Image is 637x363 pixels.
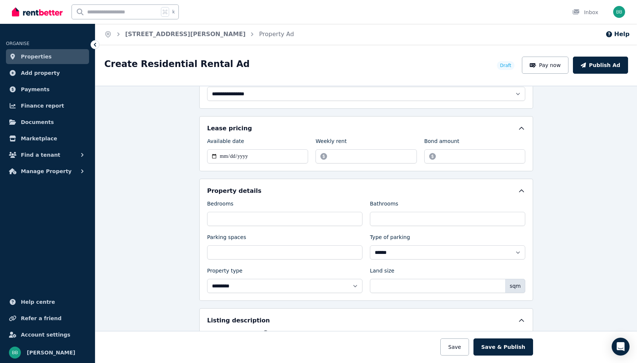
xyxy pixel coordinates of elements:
div: Inbox [572,9,598,16]
span: Find a tenant [21,150,60,159]
button: Find a tenant [6,147,89,162]
span: k [172,9,175,15]
label: Land size [370,267,394,277]
a: Documents [6,115,89,130]
span: Marketplace [21,134,57,143]
span: Help centre [21,297,55,306]
a: Payments [6,82,89,97]
div: Open Intercom Messenger [612,338,630,356]
button: Save & Publish [473,338,533,356]
button: Save [440,338,469,356]
label: Parking spaces [207,233,246,244]
a: Help centre [6,294,89,309]
span: Manage Property [21,167,72,176]
a: Add property [6,66,89,80]
button: Pay now [522,57,569,74]
a: Account settings [6,327,89,342]
a: Refer a friend [6,311,89,326]
a: Marketplace [6,131,89,146]
h5: Lease pricing [207,124,252,133]
span: Payments [21,85,50,94]
span: [PERSON_NAME] [27,348,75,357]
span: Refer a friend [21,314,61,323]
img: Bilal Bordie [9,347,21,359]
label: Bathrooms [370,200,398,210]
a: [STREET_ADDRESS][PERSON_NAME] [125,31,245,38]
button: Help [605,30,630,39]
nav: Breadcrumb [95,24,303,45]
img: RentBetter [12,6,63,17]
label: Bond amount [424,137,459,148]
span: ORGANISE [6,41,29,46]
a: Property Ad [259,31,294,38]
span: Properties [21,52,52,61]
label: Available date [207,137,244,148]
img: Bilal Bordie [613,6,625,18]
button: Manage Property [6,164,89,179]
label: Weekly rent [316,137,346,148]
h5: Listing description [207,316,270,325]
button: Publish Ad [573,57,628,74]
h1: Create Residential Rental Ad [104,58,250,70]
span: Documents [21,118,54,127]
h5: Property details [207,187,262,195]
span: Add property [21,69,60,77]
label: Property type [207,267,243,277]
a: Finance report [6,98,89,113]
span: Draft [500,63,511,69]
label: Advertisement title [207,329,257,340]
label: Bedrooms [207,200,234,210]
span: Finance report [21,101,64,110]
label: Type of parking [370,233,410,244]
span: Account settings [21,330,70,339]
a: Properties [6,49,89,64]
